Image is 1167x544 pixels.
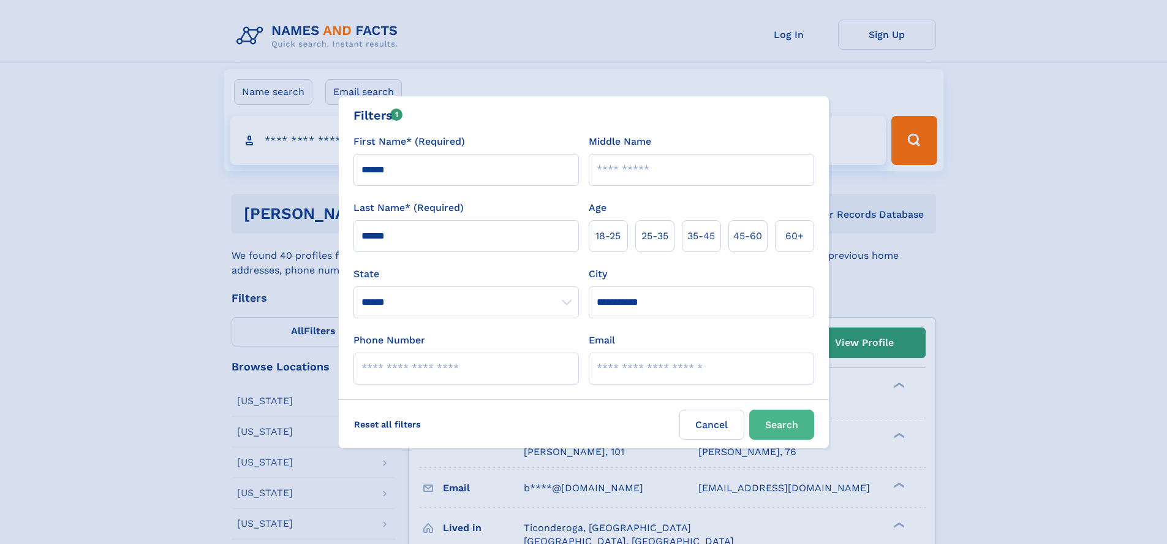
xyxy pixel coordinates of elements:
span: 60+ [785,229,804,243]
label: Age [589,201,606,215]
label: Email [589,333,615,348]
label: Middle Name [589,134,651,149]
div: Filters [353,106,403,125]
span: 18‑25 [595,229,621,243]
label: Reset all filters [346,410,429,439]
label: First Name* (Required) [353,134,465,149]
label: State [353,267,579,282]
span: 35‑45 [687,229,715,243]
button: Search [749,410,814,440]
label: Phone Number [353,333,425,348]
label: City [589,267,607,282]
span: 45‑60 [733,229,762,243]
label: Last Name* (Required) [353,201,464,215]
span: 25‑35 [641,229,668,243]
label: Cancel [679,410,744,440]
